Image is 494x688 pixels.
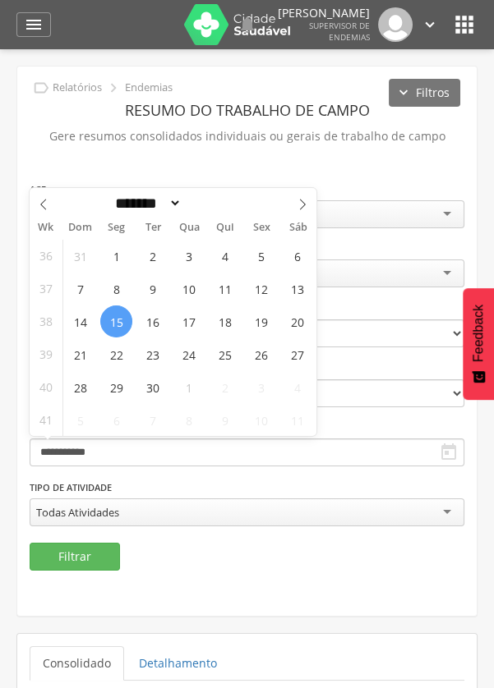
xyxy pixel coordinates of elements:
[173,404,205,436] span: Outubro 8, 2025
[245,305,277,337] span: Setembro 19, 2025
[173,240,205,272] span: Setembro 3, 2025
[173,305,205,337] span: Setembro 17, 2025
[245,273,277,305] span: Setembro 12, 2025
[100,240,132,272] span: Setembro 1, 2025
[281,273,313,305] span: Setembro 13, 2025
[39,338,53,370] span: 39
[30,543,120,571] button: Filtrar
[209,240,241,272] span: Setembro 4, 2025
[245,371,277,403] span: Outubro 3, 2025
[451,11,478,38] i: 
[182,195,236,212] input: Year
[136,305,169,337] span: Setembro 16, 2025
[245,338,277,370] span: Setembro 26, 2025
[39,273,53,305] span: 37
[463,288,494,400] button: Feedback - Mostrar pesquisa
[281,371,313,403] span: Outubro 4, 2025
[439,443,459,462] i: 
[238,7,257,42] a: 
[100,338,132,370] span: Setembro 22, 2025
[135,222,171,233] span: Ter
[136,371,169,403] span: Setembro 30, 2025
[110,195,182,212] select: Month
[16,12,51,37] a: 
[64,371,96,403] span: Setembro 28, 2025
[421,7,439,42] a: 
[39,404,53,436] span: 41
[64,240,96,272] span: Agosto 31, 2025
[39,371,53,403] span: 40
[281,338,313,370] span: Setembro 27, 2025
[36,505,119,520] div: Todas Atividades
[209,404,241,436] span: Outubro 9, 2025
[281,404,313,436] span: Outubro 11, 2025
[99,222,135,233] span: Seg
[245,240,277,272] span: Setembro 5, 2025
[100,371,132,403] span: Setembro 29, 2025
[30,646,124,681] a: Consolidado
[209,273,241,305] span: Setembro 11, 2025
[207,222,243,233] span: Qui
[245,404,277,436] span: Outubro 10, 2025
[389,79,460,107] button: Filtros
[64,305,96,337] span: Setembro 14, 2025
[64,338,96,370] span: Setembro 21, 2025
[471,305,486,362] span: Feedback
[32,79,50,97] i: 
[100,404,132,436] span: Outubro 6, 2025
[64,273,96,305] span: Setembro 7, 2025
[281,240,313,272] span: Setembro 6, 2025
[173,371,205,403] span: Outubro 1, 2025
[280,222,316,233] span: Sáb
[136,273,169,305] span: Setembro 9, 2025
[62,222,99,233] span: Dom
[136,240,169,272] span: Setembro 2, 2025
[278,7,370,19] p: [PERSON_NAME]
[39,240,53,272] span: 36
[173,338,205,370] span: Setembro 24, 2025
[281,305,313,337] span: Setembro 20, 2025
[309,20,370,43] span: Supervisor de Endemias
[30,95,464,125] header: Resumo do Trabalho de Campo
[209,371,241,403] span: Outubro 2, 2025
[126,646,230,681] a: Detalhamento
[136,404,169,436] span: Outubro 7, 2025
[243,222,279,233] span: Sex
[39,305,53,337] span: 38
[30,125,464,148] p: Gere resumos consolidados individuais ou gerais de trabalho de campo
[421,16,439,34] i: 
[104,79,122,97] i: 
[30,183,46,196] label: ACE
[100,273,132,305] span: Setembro 8, 2025
[53,81,102,94] p: Relatórios
[209,305,241,337] span: Setembro 18, 2025
[100,305,132,337] span: Setembro 15, 2025
[64,404,96,436] span: Outubro 5, 2025
[173,273,205,305] span: Setembro 10, 2025
[136,338,169,370] span: Setembro 23, 2025
[209,338,241,370] span: Setembro 25, 2025
[171,222,207,233] span: Qua
[125,81,173,94] p: Endemias
[30,216,62,239] span: Wk
[24,15,44,34] i: 
[30,481,112,494] label: Tipo de Atividade
[238,15,257,34] i: 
